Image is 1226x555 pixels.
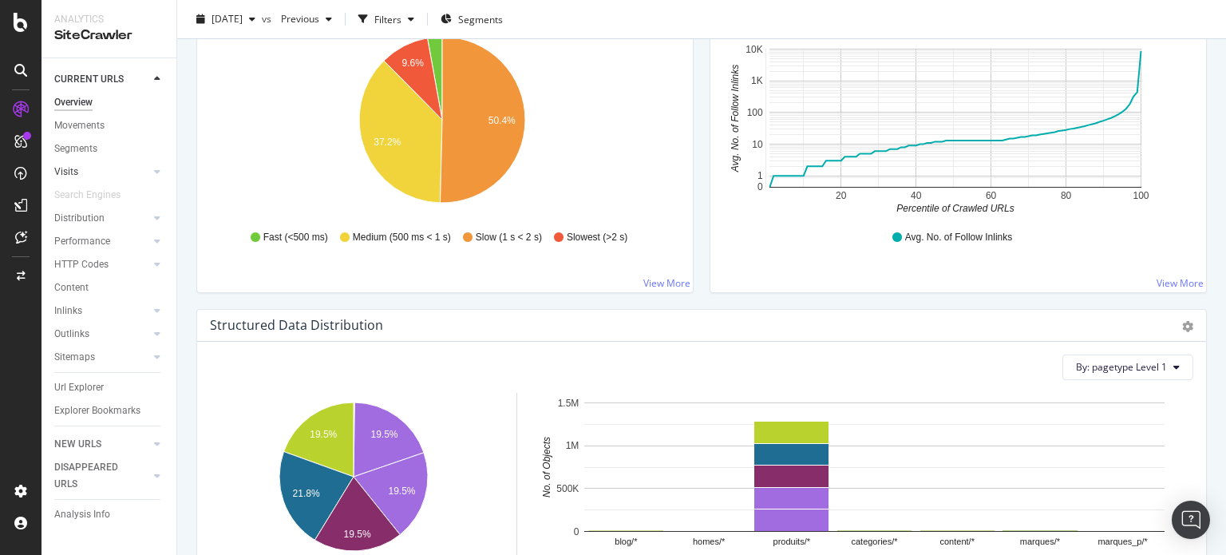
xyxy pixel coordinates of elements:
a: Analysis Info [54,506,165,523]
a: Inlinks [54,303,149,319]
div: Url Explorer [54,379,104,396]
div: Distribution [54,210,105,227]
div: Structured Data Distribution [210,317,383,333]
div: Overview [54,94,93,111]
a: Movements [54,117,165,134]
text: 50.4% [488,115,516,126]
span: Slow (1 s < 2 s) [476,231,542,244]
text: 1.5M [558,398,579,409]
text: 100 [1133,190,1149,201]
text: 10K [745,44,762,55]
span: Previous [275,12,319,26]
a: Content [54,279,165,296]
div: Search Engines [54,187,121,204]
text: blog/* [615,537,638,546]
text: 19.5% [370,429,397,440]
text: Percentile of Crawled URLs [896,203,1014,214]
a: CURRENT URLS [54,71,149,88]
div: Filters [374,12,401,26]
span: vs [262,12,275,26]
span: Avg. No. of Follow Inlinks [905,231,1013,244]
div: DISAPPEARED URLS [54,459,135,493]
text: 60 [986,190,997,201]
text: 19.5% [389,486,416,497]
div: NEW URLS [54,436,101,453]
button: Segments [434,6,509,32]
text: 37.2% [374,136,401,147]
div: CURRENT URLS [54,71,124,88]
text: 19.5% [344,529,371,540]
a: DISAPPEARED URLS [54,459,149,493]
span: By: pagetype Level 1 [1076,360,1167,374]
text: 500K [556,483,579,494]
a: Distribution [54,210,149,227]
div: Content [54,279,89,296]
text: produits/* [773,537,811,546]
div: Open Intercom Messenger [1172,501,1210,539]
text: 1K [751,75,763,86]
svg: A chart. [723,30,1188,216]
div: Segments [54,141,97,157]
a: Outlinks [54,326,149,343]
span: 2025 Sep. 15th [212,12,243,26]
text: Avg. No. of Follow Inlinks [730,65,741,173]
text: 1M [566,440,579,451]
div: Performance [54,233,110,250]
button: By: pagetype Level 1 [1062,355,1193,380]
a: Explorer Bookmarks [54,402,165,419]
span: Segments [458,12,503,26]
text: homes/* [693,537,726,546]
text: categories/* [851,537,898,546]
span: Fast (<500 ms) [263,231,328,244]
text: 40 [911,190,922,201]
text: 80 [1061,190,1072,201]
a: Overview [54,94,165,111]
text: 19.5% [310,428,337,439]
text: marques/* [1020,537,1061,546]
div: Outlinks [54,326,89,343]
div: Visits [54,164,78,180]
div: Analytics [54,13,164,26]
div: gear [1182,321,1193,332]
a: Segments [54,141,165,157]
a: HTTP Codes [54,256,149,273]
div: Sitemaps [54,349,95,366]
button: [DATE] [190,6,262,32]
button: Filters [352,6,421,32]
text: content/* [940,537,975,546]
a: Sitemaps [54,349,149,366]
text: 10 [752,139,763,150]
a: Visits [54,164,149,180]
a: Url Explorer [54,379,165,396]
text: 9.6% [402,57,425,69]
div: Analysis Info [54,506,110,523]
div: Inlinks [54,303,82,319]
a: View More [643,276,690,290]
div: HTTP Codes [54,256,109,273]
text: 1 [757,170,763,181]
span: Slowest (>2 s) [567,231,627,244]
div: Explorer Bookmarks [54,402,140,419]
button: Previous [275,6,338,32]
span: Medium (500 ms < 1 s) [353,231,451,244]
text: marques_p/* [1097,537,1148,546]
a: View More [1157,276,1204,290]
text: 0 [574,526,579,537]
a: NEW URLS [54,436,149,453]
text: 21.8% [293,488,320,499]
svg: A chart. [210,30,674,216]
div: Movements [54,117,105,134]
a: Search Engines [54,187,136,204]
a: Performance [54,233,149,250]
text: No. of Objects [541,437,552,498]
text: 0 [757,181,763,192]
text: 20 [836,190,847,201]
text: 100 [747,107,763,118]
div: SiteCrawler [54,26,164,45]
